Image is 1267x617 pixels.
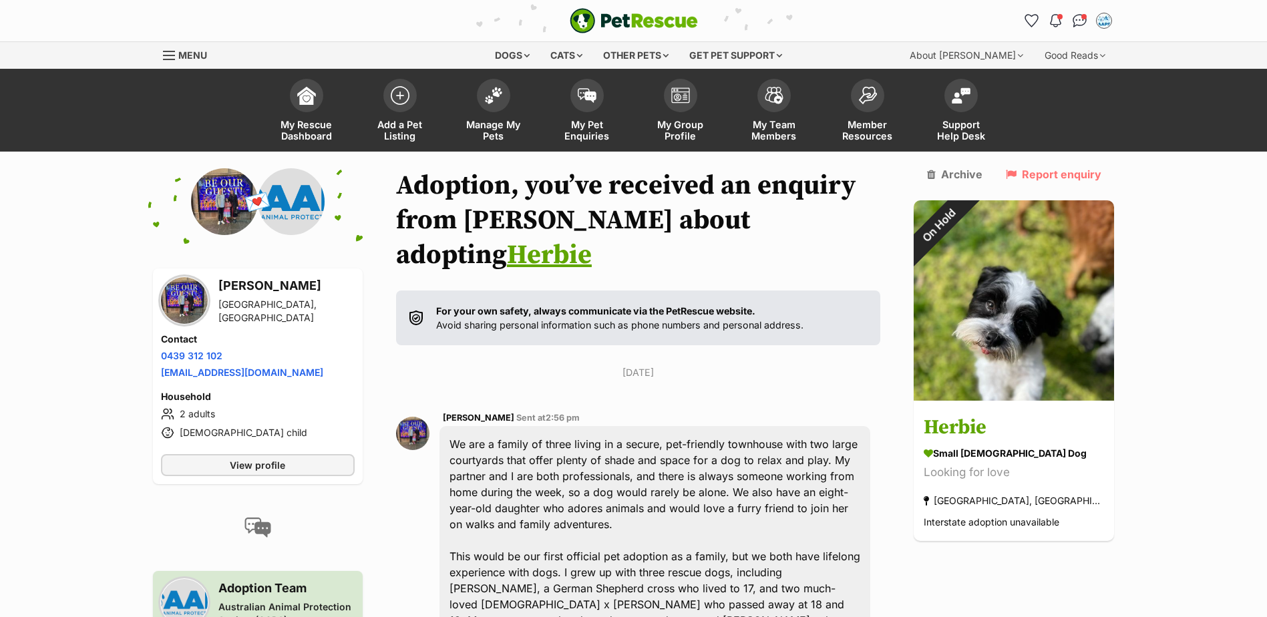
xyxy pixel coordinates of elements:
img: Megan Porter profile pic [396,417,429,450]
a: Report enquiry [1006,168,1101,180]
div: small [DEMOGRAPHIC_DATA] Dog [924,447,1104,461]
img: notifications-46538b983faf8c2785f20acdc204bb7945ddae34d4c08c2a6579f10ce5e182be.svg [1050,14,1061,27]
span: My Rescue Dashboard [277,119,337,142]
div: About [PERSON_NAME] [900,42,1033,69]
button: My account [1093,10,1115,31]
div: Dogs [486,42,539,69]
a: Menu [163,42,216,66]
h3: Herbie [924,413,1104,443]
img: Megan Porter profile pic [161,277,208,324]
img: Megan Porter profile pic [191,168,258,235]
a: My Team Members [727,72,821,152]
span: Member Resources [838,119,898,142]
a: [EMAIL_ADDRESS][DOMAIN_NAME] [161,367,323,378]
span: Menu [178,49,207,61]
a: My Rescue Dashboard [260,72,353,152]
img: logo-e224e6f780fb5917bec1dbf3a21bbac754714ae5b6737aabdf751b685950b380.svg [570,8,698,33]
p: Avoid sharing personal information such as phone numbers and personal address. [436,304,803,333]
h4: Household [161,390,355,403]
div: Get pet support [680,42,791,69]
a: Manage My Pets [447,72,540,152]
div: Good Reads [1035,42,1115,69]
div: [GEOGRAPHIC_DATA], [GEOGRAPHIC_DATA] [218,298,355,325]
img: add-pet-listing-icon-0afa8454b4691262ce3f59096e99ab1cd57d4a30225e0717b998d2c9b9846f56.svg [391,86,409,105]
span: Sent at [516,413,580,423]
p: [DATE] [396,365,881,379]
span: Add a Pet Listing [370,119,430,142]
img: pet-enquiries-icon-7e3ad2cf08bfb03b45e93fb7055b45f3efa6380592205ae92323e6603595dc1f.svg [578,88,596,103]
img: group-profile-icon-3fa3cf56718a62981997c0bc7e787c4b2cf8bcc04b72c1350f741eb67cf2f40e.svg [671,87,690,104]
div: [GEOGRAPHIC_DATA], [GEOGRAPHIC_DATA] [924,492,1104,510]
img: conversation-icon-4a6f8262b818ee0b60e3300018af0b2d0b884aa5de6e9bcb8d3d4eeb1a70a7c4.svg [244,518,271,538]
a: My Group Profile [634,72,727,152]
div: Looking for love [924,464,1104,482]
span: [PERSON_NAME] [443,413,514,423]
span: My Team Members [744,119,804,142]
span: Support Help Desk [931,119,991,142]
h3: Adoption Team [218,579,355,598]
a: Favourites [1021,10,1043,31]
ul: Account quick links [1021,10,1115,31]
a: Support Help Desk [914,72,1008,152]
a: On Hold [914,390,1114,403]
div: On Hold [896,182,982,269]
img: member-resources-icon-8e73f808a243e03378d46382f2149f9095a855e16c252ad45f914b54edf8863c.svg [858,86,877,104]
img: Herbie [914,200,1114,401]
a: Add a Pet Listing [353,72,447,152]
li: [DEMOGRAPHIC_DATA] child [161,425,355,441]
span: My Group Profile [651,119,711,142]
div: Other pets [594,42,678,69]
span: View profile [230,458,285,472]
img: dashboard-icon-eb2f2d2d3e046f16d808141f083e7271f6b2e854fb5c12c21221c1fb7104beca.svg [297,86,316,105]
img: chat-41dd97257d64d25036548639549fe6c8038ab92f7586957e7f3b1b290dea8141.svg [1073,14,1087,27]
a: View profile [161,454,355,476]
li: 2 adults [161,406,355,422]
h1: Adoption, you’ve received an enquiry from [PERSON_NAME] about adopting [396,168,881,272]
a: PetRescue [570,8,698,33]
img: team-members-icon-5396bd8760b3fe7c0b43da4ab00e1e3bb1a5d9ba89233759b79545d2d3fc5d0d.svg [765,87,783,104]
h4: Contact [161,333,355,346]
button: Notifications [1045,10,1067,31]
span: Interstate adoption unavailable [924,517,1059,528]
a: 0439 312 102 [161,350,222,361]
a: Archive [927,168,982,180]
a: Member Resources [821,72,914,152]
span: 💌 [242,188,273,216]
a: My Pet Enquiries [540,72,634,152]
img: Adoption Team profile pic [1097,14,1111,27]
img: manage-my-pets-icon-02211641906a0b7f246fdf0571729dbe1e7629f14944591b6c1af311fb30b64b.svg [484,87,503,104]
img: Australian Animal Protection Society (AAPS) profile pic [258,168,325,235]
a: Herbie [507,238,592,272]
a: Conversations [1069,10,1091,31]
img: help-desk-icon-fdf02630f3aa405de69fd3d07c3f3aa587a6932b1a1747fa1d2bba05be0121f9.svg [952,87,970,104]
span: My Pet Enquiries [557,119,617,142]
span: Manage My Pets [464,119,524,142]
strong: For your own safety, always communicate via the PetRescue website. [436,305,755,317]
span: 2:56 pm [546,413,580,423]
div: Cats [541,42,592,69]
a: Herbie small [DEMOGRAPHIC_DATA] Dog Looking for love [GEOGRAPHIC_DATA], [GEOGRAPHIC_DATA] Interst... [914,403,1114,542]
h3: [PERSON_NAME] [218,276,355,295]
